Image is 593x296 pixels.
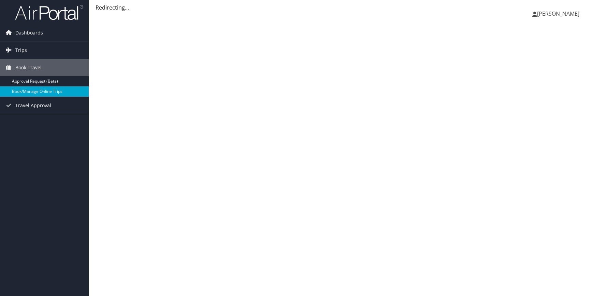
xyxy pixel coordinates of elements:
img: airportal-logo.png [15,4,83,20]
a: [PERSON_NAME] [532,3,586,24]
div: Redirecting... [96,3,586,12]
span: Dashboards [15,24,43,41]
span: [PERSON_NAME] [537,10,579,17]
span: Trips [15,42,27,59]
span: Travel Approval [15,97,51,114]
span: Book Travel [15,59,42,76]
